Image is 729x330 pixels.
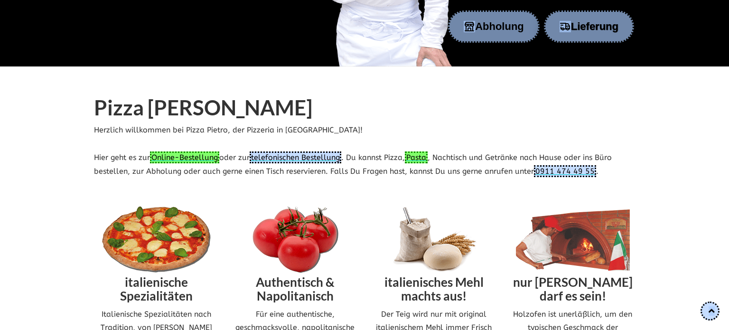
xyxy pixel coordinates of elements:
[94,273,219,307] h2: italienische Spezialitäten
[448,10,540,42] button: Abholung
[150,151,219,163] a: Online-Bestellung
[534,165,596,177] a: 0911 474 49 55
[250,151,341,163] a: telefonischen Bestellung
[405,151,428,163] a: Pasta
[377,207,491,273] img: Mehl
[99,207,213,273] img: Pizza
[544,10,634,42] button: Lieferung
[511,273,636,307] h2: nur [PERSON_NAME] darf es sein!
[238,207,352,273] img: Tomaten
[94,96,635,123] h1: Pizza [PERSON_NAME]
[87,96,642,179] div: Herzlich willkommen bei Pizza Pietro, der Pizzeria in [GEOGRAPHIC_DATA]! Hier geht es zur oder zu...
[516,207,630,273] img: Pietro Holzofen
[372,273,496,307] h2: italienisches Mehl machts aus!
[233,273,358,307] h2: Authentisch & Napolitanisch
